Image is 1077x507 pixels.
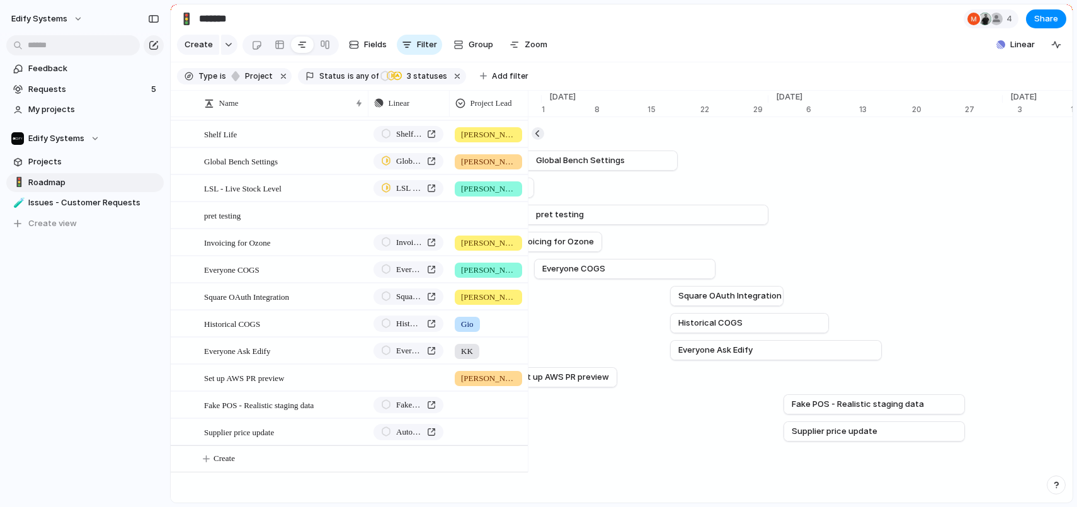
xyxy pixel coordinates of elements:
[354,71,379,82] span: any of
[403,71,447,82] span: statuses
[403,71,413,81] span: 3
[373,343,443,359] a: Everyone Ask Edify
[595,104,647,115] div: 8
[373,234,443,251] a: Invoicing (Ozone Back to Normal)
[1034,13,1058,25] span: Share
[373,397,443,413] a: Fake POS - Realistic staging data
[177,35,219,55] button: Create
[204,343,270,358] span: Everyone Ask Edify
[397,35,442,55] button: Filter
[991,35,1040,54] button: Linear
[461,345,473,358] span: KK
[472,67,536,85] button: Add filter
[198,71,217,82] span: Type
[364,38,387,51] span: Fields
[396,263,422,276] span: Everyone COGS
[396,345,422,357] span: Everyone Ask Edify
[204,181,282,195] span: LSL - Live Stock Level
[11,197,24,209] button: 🧪
[504,232,594,251] a: Invoicing for Ozone
[185,38,213,51] span: Create
[28,132,84,145] span: Edify Systems
[6,9,89,29] button: Edify Systems
[470,97,512,110] span: Project Lead
[461,237,516,249] span: [PERSON_NAME]
[678,287,775,305] a: Square OAuth Integration
[768,91,810,103] span: [DATE]
[417,38,437,51] span: Filter
[13,196,22,210] div: 🧪
[6,214,164,233] button: Create view
[179,10,193,27] div: 🚦
[678,290,782,302] span: Square OAuth Integration
[6,173,164,192] div: 🚦Roadmap
[344,35,392,55] button: Fields
[396,317,422,330] span: Historical COGS
[204,235,270,249] span: Invoicing for Ozone
[461,128,516,141] span: [PERSON_NAME]
[204,127,237,141] span: Shelf Life
[345,69,381,83] button: isany of
[461,318,474,331] span: Gio
[204,289,289,304] span: Square OAuth Integration
[6,152,164,171] a: Projects
[1010,38,1035,51] span: Linear
[678,344,753,356] span: Everyone Ask Edify
[220,71,226,82] span: is
[28,103,159,116] span: My projects
[28,62,159,75] span: Feedback
[516,371,609,384] span: Set up AWS PR preview
[536,208,584,221] span: pret testing
[6,193,164,212] a: 🧪Issues - Customer Requests
[219,97,239,110] span: Name
[792,425,877,438] span: Supplier price update
[396,399,422,411] span: Fake POS - Realistic staging data
[678,317,743,329] span: Historical COGS
[227,69,275,83] button: project
[380,69,450,83] button: 3 statuses
[912,104,965,115] div: 20
[6,59,164,78] a: Feedback
[1006,13,1016,25] span: 4
[204,262,259,276] span: Everyone COGS
[469,38,493,51] span: Group
[13,175,22,190] div: 🚦
[792,398,924,411] span: Fake POS - Realistic staging data
[373,180,443,197] a: LSL - Live Stock Level
[11,176,24,189] button: 🚦
[11,13,67,25] span: Edify Systems
[6,100,164,119] a: My projects
[859,104,912,115] div: 13
[214,452,235,465] span: Create
[396,236,422,249] span: Invoicing (Ozone Back to Normal)
[373,316,443,332] a: Historical COGS
[396,426,422,438] span: Auto-update default supplier pricing
[678,341,874,360] a: Everyone Ask Edify
[28,83,147,96] span: Requests
[461,183,516,195] span: [PERSON_NAME]
[389,97,410,110] span: Linear
[492,71,528,82] span: Add filter
[373,288,443,305] a: Square OAuth Integration
[965,104,1003,115] div: 27
[461,264,516,276] span: [PERSON_NAME]
[1026,9,1066,28] button: Share
[241,71,273,82] span: project
[542,91,583,103] span: [DATE]
[678,314,821,333] a: Historical COGS
[1018,104,1071,115] div: 3
[176,9,197,29] button: 🚦
[373,126,443,142] a: Shelf Life
[700,104,753,115] div: 22
[373,424,443,440] a: Auto-update default supplier pricing
[447,35,499,55] button: Group
[516,236,594,248] span: Invoicing for Ozone
[28,217,77,230] span: Create view
[792,422,957,441] a: Supplier price update
[204,208,241,222] span: pret testing
[461,291,516,304] span: [PERSON_NAME]
[647,104,700,115] div: 15
[28,176,159,189] span: Roadmap
[396,182,422,195] span: LSL - Live Stock Level
[204,154,278,168] span: Global Bench Settings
